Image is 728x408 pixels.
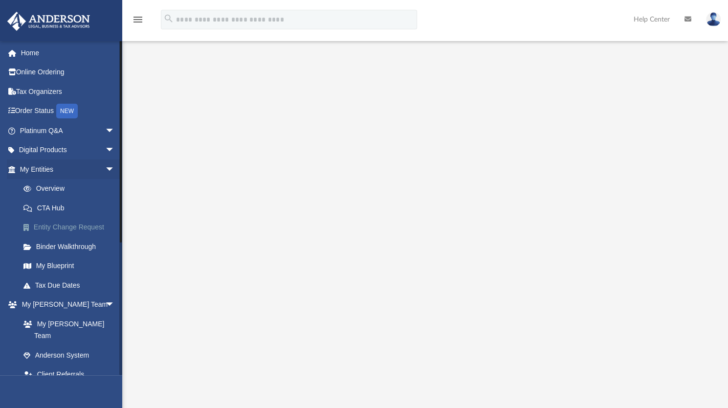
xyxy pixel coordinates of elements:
[7,82,130,101] a: Tax Organizers
[105,121,125,141] span: arrow_drop_down
[105,159,125,180] span: arrow_drop_down
[7,43,130,63] a: Home
[14,218,130,237] a: Entity Change Request
[163,13,174,24] i: search
[105,295,125,315] span: arrow_drop_down
[14,237,130,256] a: Binder Walkthrough
[14,275,130,295] a: Tax Due Dates
[706,12,721,26] img: User Pic
[4,12,93,31] img: Anderson Advisors Platinum Portal
[105,140,125,160] span: arrow_drop_down
[132,19,144,25] a: menu
[7,159,130,179] a: My Entitiesarrow_drop_down
[14,179,130,199] a: Overview
[7,101,130,121] a: Order StatusNEW
[14,365,125,385] a: Client Referrals
[14,314,120,345] a: My [PERSON_NAME] Team
[7,121,130,140] a: Platinum Q&Aarrow_drop_down
[132,14,144,25] i: menu
[56,104,78,118] div: NEW
[14,256,125,276] a: My Blueprint
[7,63,130,82] a: Online Ordering
[7,295,125,315] a: My [PERSON_NAME] Teamarrow_drop_down
[14,345,125,365] a: Anderson System
[7,140,130,160] a: Digital Productsarrow_drop_down
[14,198,130,218] a: CTA Hub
